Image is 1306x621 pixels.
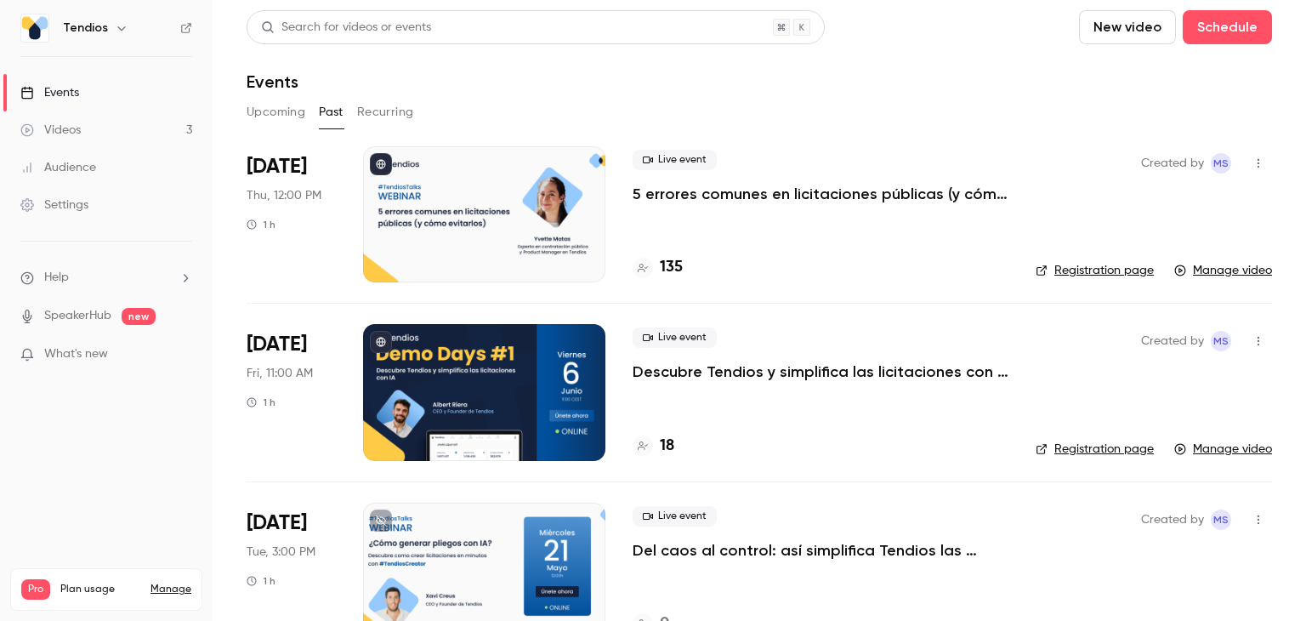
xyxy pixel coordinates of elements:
div: 1 h [247,396,275,409]
button: Recurring [357,99,414,126]
button: Past [319,99,344,126]
h1: Events [247,71,298,92]
span: Pro [21,579,50,600]
h6: Tendios [63,20,108,37]
div: Jun 26 Thu, 12:00 PM (Europe/Madrid) [247,146,336,282]
a: Manage video [1174,262,1272,279]
span: Maria Serra [1211,331,1231,351]
a: 5 errores comunes en licitaciones públicas (y cómo evitarlos) [633,184,1008,204]
span: Plan usage [60,583,140,596]
span: Maria Serra [1211,153,1231,174]
span: Live event [633,328,717,348]
p: Videos [21,600,54,615]
span: Created by [1141,153,1204,174]
div: 1 h [247,574,275,588]
div: Events [20,84,79,101]
span: Fri, 11:00 AM [247,365,313,382]
div: Jun 6 Fri, 11:00 AM (Europe/Madrid) [247,324,336,460]
span: MS [1213,510,1229,530]
a: Del caos al control: así simplifica Tendios las licitaciones con IA [633,540,1021,561]
li: help-dropdown-opener [20,269,192,287]
a: SpeakerHub [44,307,111,325]
span: What's new [44,345,108,363]
a: Registration page [1036,441,1154,458]
a: Manage [150,583,191,596]
a: 135 [633,256,683,279]
h4: 135 [660,256,683,279]
span: MS [1213,331,1229,351]
a: 18 [633,435,674,458]
div: Videos [20,122,81,139]
span: [DATE] [247,510,307,537]
span: [DATE] [247,331,307,358]
span: 3 [162,602,168,612]
span: Maria Serra [1211,510,1231,530]
span: Live event [633,506,717,527]
button: Schedule [1183,10,1272,44]
span: Created by [1141,510,1204,530]
span: Live event [633,150,717,170]
div: Settings [20,197,88,214]
span: [DATE] [247,153,307,180]
a: Manage video [1174,441,1272,458]
div: Audience [20,159,96,176]
span: Tue, 3:00 PM [247,544,315,561]
div: Search for videos or events [261,19,431,37]
h4: 18 [660,435,674,458]
div: 1 h [247,218,275,231]
span: MS [1213,153,1229,174]
p: / 150 [162,600,191,615]
iframe: Noticeable Trigger [172,347,192,362]
img: Tendios [21,14,48,42]
button: New video [1079,10,1176,44]
a: Descubre Tendios y simplifica las licitaciones con IA [633,362,1008,382]
span: Help [44,269,69,287]
span: new [122,308,156,325]
a: Registration page [1036,262,1154,279]
span: Created by [1141,331,1204,351]
button: Upcoming [247,99,305,126]
span: Thu, 12:00 PM [247,187,321,204]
